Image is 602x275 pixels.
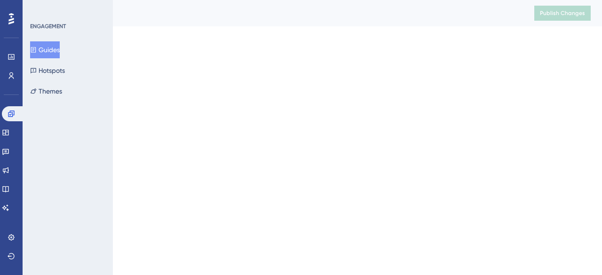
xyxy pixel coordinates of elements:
[30,23,66,30] div: ENGAGEMENT
[30,83,62,100] button: Themes
[534,6,591,21] button: Publish Changes
[30,62,65,79] button: Hotspots
[540,9,585,17] span: Publish Changes
[30,41,60,58] button: Guides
